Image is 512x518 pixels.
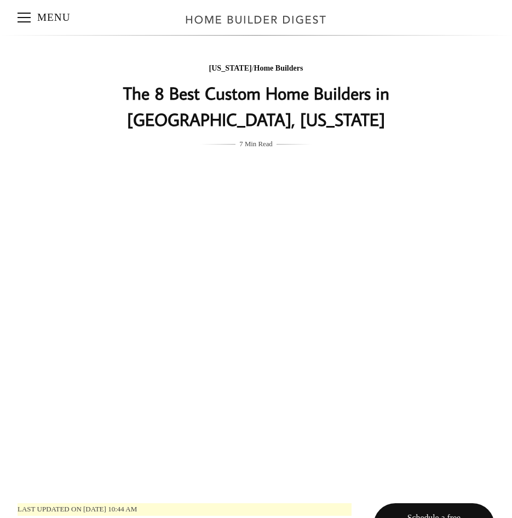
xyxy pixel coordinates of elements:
[209,64,252,72] a: [US_STATE]
[254,64,303,72] a: Home Builders
[38,62,475,76] div: /
[18,17,31,18] span: Menu
[239,138,272,150] span: 7 Min Read
[18,503,352,516] p: Last updated on [DATE] 10:44 am
[38,80,475,133] h1: The 8 Best Custom Home Builders in [GEOGRAPHIC_DATA], [US_STATE]
[181,9,331,30] img: Home Builder Digest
